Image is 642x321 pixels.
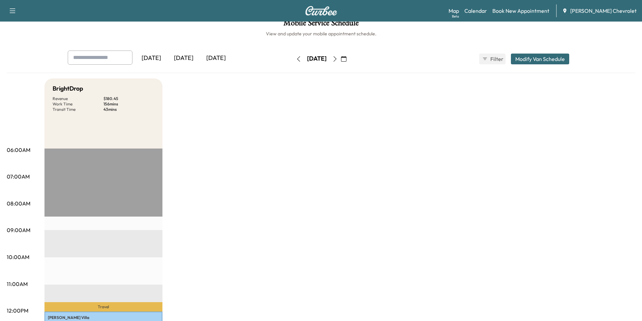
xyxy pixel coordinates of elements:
[48,315,159,320] p: [PERSON_NAME] Villa
[7,172,30,181] p: 07:00AM
[307,55,327,63] div: [DATE]
[7,253,29,261] p: 10:00AM
[492,7,549,15] a: Book New Appointment
[452,14,459,19] div: Beta
[7,30,635,37] h6: View and update your mobile appointment schedule.
[511,54,569,64] button: Modify Van Schedule
[570,7,637,15] span: [PERSON_NAME] Chevrolet
[53,101,103,107] p: Work Time
[7,280,28,288] p: 11:00AM
[103,96,154,101] p: $ 180.45
[7,226,30,234] p: 09:00AM
[167,51,200,66] div: [DATE]
[53,96,103,101] p: Revenue
[103,107,154,112] p: 43 mins
[53,107,103,112] p: Transit Time
[479,54,506,64] button: Filter
[7,307,28,315] p: 12:00PM
[44,302,162,312] p: Travel
[7,19,635,30] h1: Mobile Service Schedule
[449,7,459,15] a: MapBeta
[305,6,337,15] img: Curbee Logo
[464,7,487,15] a: Calendar
[53,84,83,93] h5: BrightDrop
[490,55,502,63] span: Filter
[7,199,30,207] p: 08:00AM
[200,51,232,66] div: [DATE]
[103,101,154,107] p: 156 mins
[135,51,167,66] div: [DATE]
[7,146,30,154] p: 06:00AM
